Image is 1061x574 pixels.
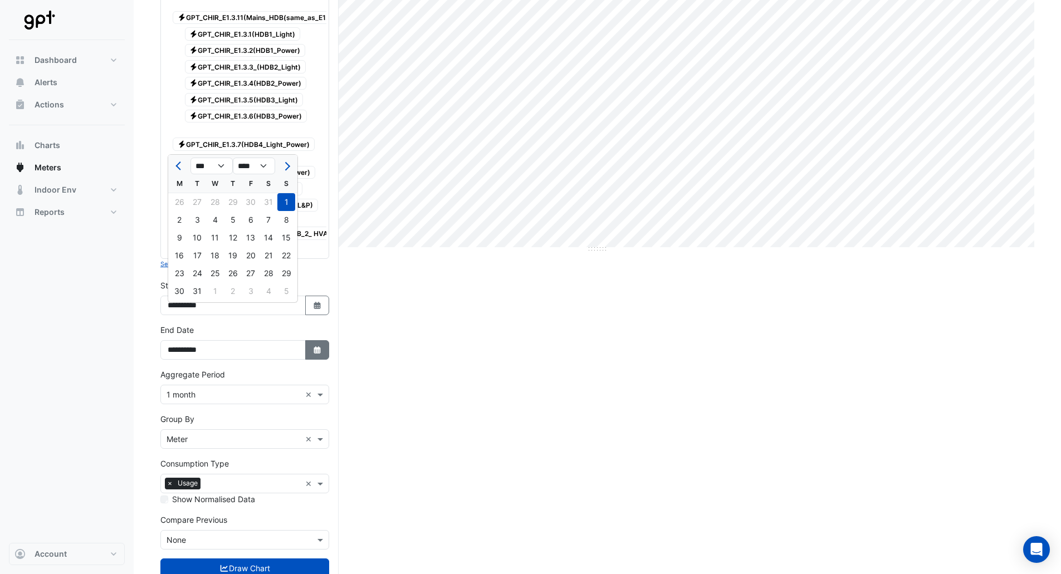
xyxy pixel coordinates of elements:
[9,71,125,94] button: Alerts
[260,247,277,264] div: Saturday, January 21, 2023
[188,282,206,300] div: Tuesday, January 31, 2023
[189,79,198,87] fa-icon: Electricity
[9,156,125,179] button: Meters
[233,158,275,174] select: Select year
[260,211,277,229] div: Saturday, January 7, 2023
[1023,536,1050,563] div: Open Intercom Messenger
[9,134,125,156] button: Charts
[188,211,206,229] div: 3
[188,229,206,247] div: 10
[35,184,76,195] span: Indoor Env
[277,211,295,229] div: Sunday, January 8, 2023
[35,55,77,66] span: Dashboard
[277,264,295,282] div: 29
[305,389,315,400] span: Clear
[170,229,188,247] div: 9
[305,433,315,445] span: Clear
[242,247,260,264] div: Friday, January 20, 2023
[170,193,188,211] div: 26
[175,478,201,489] span: Usage
[277,264,295,282] div: Sunday, January 29, 2023
[189,46,198,55] fa-icon: Electricity
[185,60,306,73] span: GPT_CHIR_E1.3.3_(HDB2_Light)
[185,93,304,106] span: GPT_CHIR_E1.3.5(HDB3_Light)
[170,247,188,264] div: Monday, January 16, 2023
[189,95,198,104] fa-icon: Electricity
[242,229,260,247] div: 13
[165,478,175,489] span: ×
[185,110,307,123] span: GPT_CHIR_E1.3.6(HDB3_Power)
[277,211,295,229] div: 8
[189,112,198,120] fa-icon: Electricity
[242,211,260,229] div: Friday, January 6, 2023
[206,211,224,229] div: 4
[224,211,242,229] div: Thursday, January 5, 2023
[224,229,242,247] div: Thursday, January 12, 2023
[277,229,295,247] div: Sunday, January 15, 2023
[260,229,277,247] div: 14
[188,282,206,300] div: 31
[172,493,255,505] label: Show Normalised Data
[160,259,211,269] button: Select Reportable
[35,548,67,560] span: Account
[178,13,186,22] fa-icon: Electricity
[224,282,242,300] div: 2
[189,30,198,38] fa-icon: Electricity
[206,229,224,247] div: 11
[9,49,125,71] button: Dashboard
[277,282,295,300] div: 5
[35,207,65,218] span: Reports
[173,11,343,24] span: GPT_CHIR_E1.3.11(Mains_HDB(same_as_E1.3))
[242,282,260,300] div: Friday, February 3, 2023
[35,162,61,173] span: Meters
[242,282,260,300] div: 3
[206,229,224,247] div: Wednesday, January 11, 2023
[206,247,224,264] div: Wednesday, January 18, 2023
[35,140,60,151] span: Charts
[9,543,125,565] button: Account
[188,247,206,264] div: Tuesday, January 17, 2023
[224,247,242,264] div: 19
[9,94,125,116] button: Actions
[277,193,295,211] div: 1
[189,62,198,71] fa-icon: Electricity
[260,264,277,282] div: Saturday, January 28, 2023
[170,193,188,211] div: Monday, December 26, 2022
[188,211,206,229] div: Tuesday, January 3, 2023
[35,77,57,88] span: Alerts
[160,514,227,526] label: Compare Previous
[312,301,322,310] fa-icon: Select Date
[260,193,277,211] div: 31
[14,140,26,151] app-icon: Charts
[242,193,260,211] div: Friday, December 30, 2022
[188,264,206,282] div: Tuesday, January 24, 2023
[206,282,224,300] div: 1
[260,264,277,282] div: 28
[9,201,125,223] button: Reports
[14,184,26,195] app-icon: Indoor Env
[206,264,224,282] div: Wednesday, January 25, 2023
[14,162,26,173] app-icon: Meters
[188,247,206,264] div: 17
[224,247,242,264] div: Thursday, January 19, 2023
[206,211,224,229] div: Wednesday, January 4, 2023
[224,229,242,247] div: 12
[260,211,277,229] div: 7
[277,175,295,193] div: S
[35,99,64,110] span: Actions
[224,193,242,211] div: 29
[305,478,315,489] span: Clear
[224,282,242,300] div: Thursday, February 2, 2023
[277,193,295,211] div: Sunday, January 1, 2023
[242,229,260,247] div: Friday, January 13, 2023
[260,282,277,300] div: 4
[242,247,260,264] div: 20
[280,157,293,175] button: Next month
[185,27,301,41] span: GPT_CHIR_E1.3.1(HDB1_Light)
[188,229,206,247] div: Tuesday, January 10, 2023
[206,193,224,211] div: Wednesday, December 28, 2022
[170,247,188,264] div: 16
[14,55,26,66] app-icon: Dashboard
[178,140,186,148] fa-icon: Electricity
[277,247,295,264] div: Sunday, January 22, 2023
